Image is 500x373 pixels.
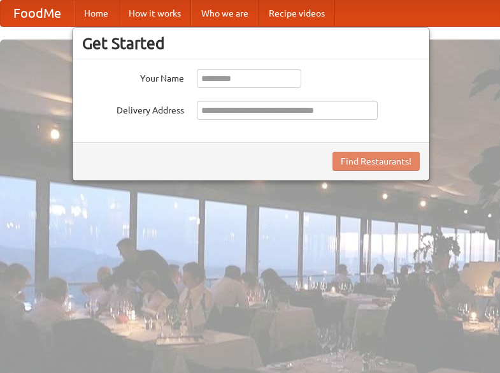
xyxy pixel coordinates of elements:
[82,69,184,85] label: Your Name
[74,1,118,26] a: Home
[118,1,191,26] a: How it works
[191,1,259,26] a: Who we are
[259,1,335,26] a: Recipe videos
[332,152,420,171] button: Find Restaurants!
[82,34,420,53] h3: Get Started
[82,101,184,117] label: Delivery Address
[1,1,74,26] a: FoodMe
